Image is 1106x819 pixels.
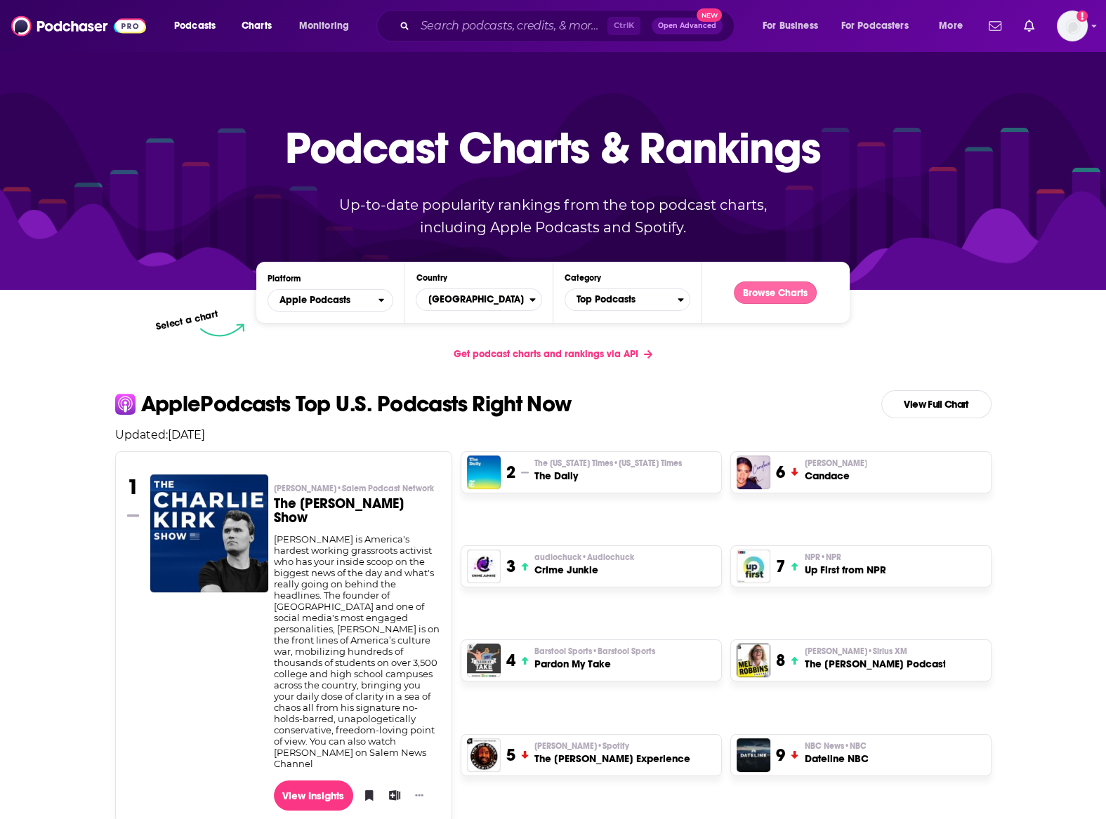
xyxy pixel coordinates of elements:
[11,13,146,39] img: Podchaser - Follow, Share and Rate Podcasts
[274,483,440,494] p: Charlie Kirk • Salem Podcast Network
[881,390,992,418] a: View Full Chart
[804,740,868,766] a: NBC News•NBCDateline NBC
[164,15,234,37] button: open menu
[737,738,770,772] img: Dateline NBC
[1057,11,1088,41] span: Logged in as anna.andree
[174,16,216,36] span: Podcasts
[737,550,770,583] img: Up First from NPR
[127,474,139,500] h3: 1
[804,657,945,671] h3: The [PERSON_NAME] Podcast
[506,556,515,577] h3: 3
[534,740,690,766] a: [PERSON_NAME]•SpotifyThe [PERSON_NAME] Experience
[565,288,678,312] span: Top Podcasts
[534,563,634,577] h3: Crime Junkie
[336,484,434,493] span: • Salem Podcast Network
[776,745,785,766] h3: 9
[843,741,866,751] span: • NBC
[804,552,886,563] p: NPR • NPR
[534,646,655,671] a: Barstool Sports•Barstool SportsPardon My Take
[141,393,572,415] p: Apple Podcasts Top U.S. Podcasts Right Now
[274,497,440,525] h3: The [PERSON_NAME] Show
[454,348,638,360] span: Get podcast charts and rankings via API
[776,462,785,483] h3: 6
[274,533,440,769] div: [PERSON_NAME] is America's hardest working grassroots activist who has your inside scoop on the b...
[359,785,373,806] button: Bookmark Podcast
[804,458,867,469] p: Candace Owens
[534,552,634,563] p: audiochuck • Audiochuck
[1057,11,1088,41] img: User Profile
[929,15,980,37] button: open menu
[506,462,515,483] h3: 2
[983,14,1007,38] a: Show notifications dropdown
[763,16,818,36] span: For Business
[841,16,909,36] span: For Podcasters
[607,17,640,35] span: Ctrl K
[467,550,501,583] img: Crime Junkie
[804,752,868,766] h3: Dateline NBC
[581,552,634,562] span: • Audiochuck
[534,752,690,766] h3: The [PERSON_NAME] Experience
[597,741,629,751] span: • Spotify
[652,18,723,34] button: Open AdvancedNew
[384,785,398,806] button: Add to List
[268,289,393,312] h2: Platforms
[285,102,821,193] p: Podcast Charts & Rankings
[409,788,429,802] button: Show More Button
[804,740,868,752] p: NBC News • NBC
[819,552,841,562] span: • NPR
[734,281,817,304] button: Browse Charts
[534,469,682,483] h3: The Daily
[506,650,515,671] h3: 4
[467,738,501,772] img: The Joe Rogan Experience
[804,646,945,657] p: Mel Robbins • Sirius XM
[242,16,272,36] span: Charts
[613,458,682,468] span: • [US_STATE] Times
[534,552,634,577] a: audiochuck•AudiochuckCrime Junkie
[534,552,634,563] span: audiochuck
[804,552,841,563] span: NPR
[274,483,434,494] span: [PERSON_NAME]
[416,288,529,312] span: [GEOGRAPHIC_DATA]
[939,16,963,36] span: More
[467,455,501,489] img: The Daily
[279,295,350,305] span: Apple Podcasts
[804,552,886,577] a: NPR•NPRUp First from NPR
[737,644,770,677] img: The Mel Robbins Podcast
[534,646,655,657] p: Barstool Sports • Barstool Sports
[299,16,349,36] span: Monitoring
[804,740,866,752] span: NBC News
[534,740,690,752] p: Joe Rogan • Spotify
[1057,11,1088,41] button: Show profile menu
[737,455,770,489] img: Candace
[697,8,722,22] span: New
[1018,14,1040,38] a: Show notifications dropdown
[289,15,367,37] button: open menu
[200,324,244,337] img: select arrow
[832,15,929,37] button: open menu
[415,15,607,37] input: Search podcasts, credits, & more...
[150,474,268,592] a: The Charlie Kirk Show
[804,563,886,577] h3: Up First from NPR
[804,646,907,657] span: [PERSON_NAME]
[534,458,682,483] a: The [US_STATE] Times•[US_STATE] TimesThe Daily
[467,644,501,677] img: Pardon My Take
[804,469,867,483] h3: Candace
[534,657,655,671] h3: Pardon My Take
[804,458,867,483] a: [PERSON_NAME]Candace
[442,337,664,371] a: Get podcast charts and rankings via API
